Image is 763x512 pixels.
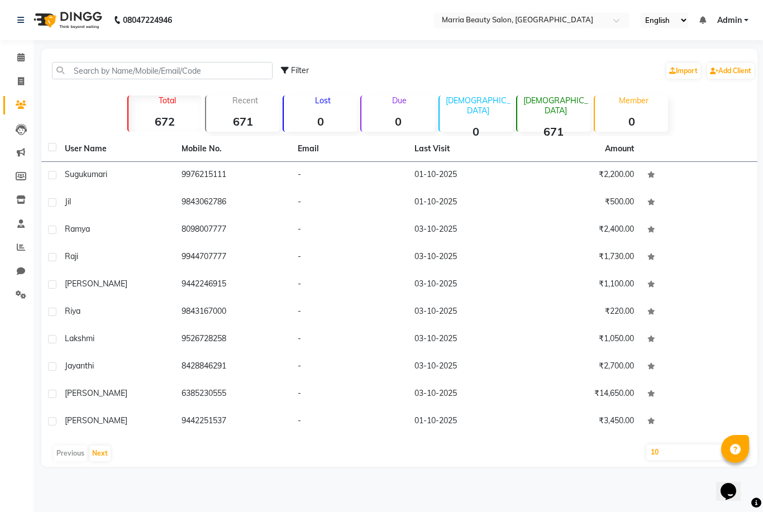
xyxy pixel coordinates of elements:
[175,299,292,326] td: 9843167000
[175,244,292,271] td: 9944707777
[128,114,202,128] strong: 672
[175,326,292,353] td: 9526728258
[517,125,590,138] strong: 671
[175,271,292,299] td: 9442246915
[291,244,408,271] td: -
[206,114,279,128] strong: 671
[408,244,524,271] td: 03-10-2025
[524,244,641,271] td: ₹1,730.00
[291,65,309,75] span: Filter
[707,63,754,79] a: Add Client
[175,353,292,381] td: 8428846291
[211,95,279,106] p: Recent
[175,381,292,408] td: 6385230555
[52,62,273,79] input: Search by Name/Mobile/Email/Code
[408,189,524,217] td: 01-10-2025
[408,271,524,299] td: 03-10-2025
[65,251,78,261] span: raji
[291,326,408,353] td: -
[65,361,94,371] span: Jayanthi
[599,95,668,106] p: Member
[408,353,524,381] td: 03-10-2025
[65,333,94,343] span: Lakshmi
[716,467,752,501] iframe: chat widget
[28,4,105,36] img: logo
[408,381,524,408] td: 03-10-2025
[291,381,408,408] td: -
[408,162,524,189] td: 01-10-2025
[598,136,641,161] th: Amount
[175,217,292,244] td: 8098007777
[175,162,292,189] td: 9976215111
[524,162,641,189] td: ₹2,200.00
[65,415,127,425] span: [PERSON_NAME]
[291,353,408,381] td: -
[595,114,668,128] strong: 0
[65,169,107,179] span: Sugukumari
[284,114,357,128] strong: 0
[444,95,513,116] p: [DEMOGRAPHIC_DATA]
[65,388,127,398] span: [PERSON_NAME]
[291,299,408,326] td: -
[65,224,90,234] span: Ramya
[524,408,641,436] td: ₹3,450.00
[408,326,524,353] td: 03-10-2025
[58,136,175,162] th: User Name
[408,408,524,436] td: 01-10-2025
[408,299,524,326] td: 03-10-2025
[364,95,435,106] p: Due
[408,217,524,244] td: 03-10-2025
[524,299,641,326] td: ₹220.00
[291,136,408,162] th: Email
[361,114,435,128] strong: 0
[717,15,742,26] span: Admin
[65,306,80,316] span: Riya
[89,446,111,461] button: Next
[175,136,292,162] th: Mobile No.
[288,95,357,106] p: Lost
[522,95,590,116] p: [DEMOGRAPHIC_DATA]
[291,162,408,189] td: -
[524,353,641,381] td: ₹2,700.00
[291,408,408,436] td: -
[524,217,641,244] td: ₹2,400.00
[123,4,172,36] b: 08047224946
[65,197,71,207] span: Jil
[408,136,524,162] th: Last Visit
[524,271,641,299] td: ₹1,100.00
[291,189,408,217] td: -
[524,189,641,217] td: ₹500.00
[133,95,202,106] p: Total
[65,279,127,289] span: [PERSON_NAME]
[666,63,700,79] a: Import
[291,271,408,299] td: -
[175,408,292,436] td: 9442251537
[291,217,408,244] td: -
[524,381,641,408] td: ₹14,650.00
[175,189,292,217] td: 9843062786
[440,125,513,138] strong: 0
[524,326,641,353] td: ₹1,050.00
